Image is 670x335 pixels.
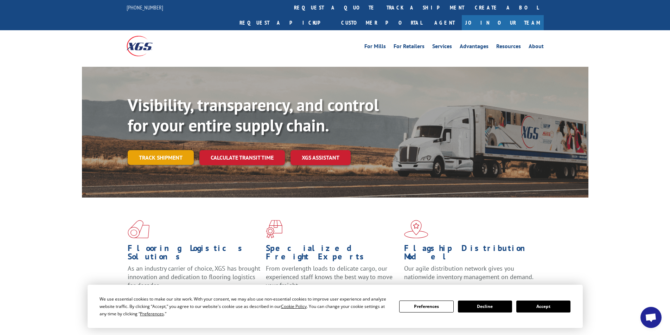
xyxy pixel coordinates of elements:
div: Cookie Consent Prompt [88,285,583,328]
span: Preferences [140,311,164,317]
a: Services [432,44,452,51]
span: As an industry carrier of choice, XGS has brought innovation and dedication to flooring logistics... [128,264,260,289]
a: [PHONE_NUMBER] [127,4,163,11]
a: XGS ASSISTANT [291,150,351,165]
a: For Mills [364,44,386,51]
div: We use essential cookies to make our site work. With your consent, we may also use non-essential ... [100,295,391,317]
a: Join Our Team [462,15,544,30]
img: xgs-icon-flagship-distribution-model-red [404,220,428,238]
h1: Flooring Logistics Solutions [128,244,261,264]
p: From overlength loads to delicate cargo, our experienced staff knows the best way to move your fr... [266,264,399,296]
div: Open chat [640,307,662,328]
a: Resources [496,44,521,51]
h1: Specialized Freight Experts [266,244,399,264]
a: Calculate transit time [199,150,285,165]
a: Track shipment [128,150,194,165]
span: Cookie Policy [281,303,307,309]
a: Agent [427,15,462,30]
button: Decline [458,301,512,313]
img: xgs-icon-focused-on-flooring-red [266,220,282,238]
a: Advantages [460,44,489,51]
button: Preferences [399,301,453,313]
a: Customer Portal [336,15,427,30]
a: For Retailers [394,44,425,51]
img: xgs-icon-total-supply-chain-intelligence-red [128,220,149,238]
h1: Flagship Distribution Model [404,244,537,264]
button: Accept [516,301,570,313]
span: Our agile distribution network gives you nationwide inventory management on demand. [404,264,534,281]
a: Request a pickup [234,15,336,30]
a: About [529,44,544,51]
b: Visibility, transparency, and control for your entire supply chain. [128,94,379,136]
